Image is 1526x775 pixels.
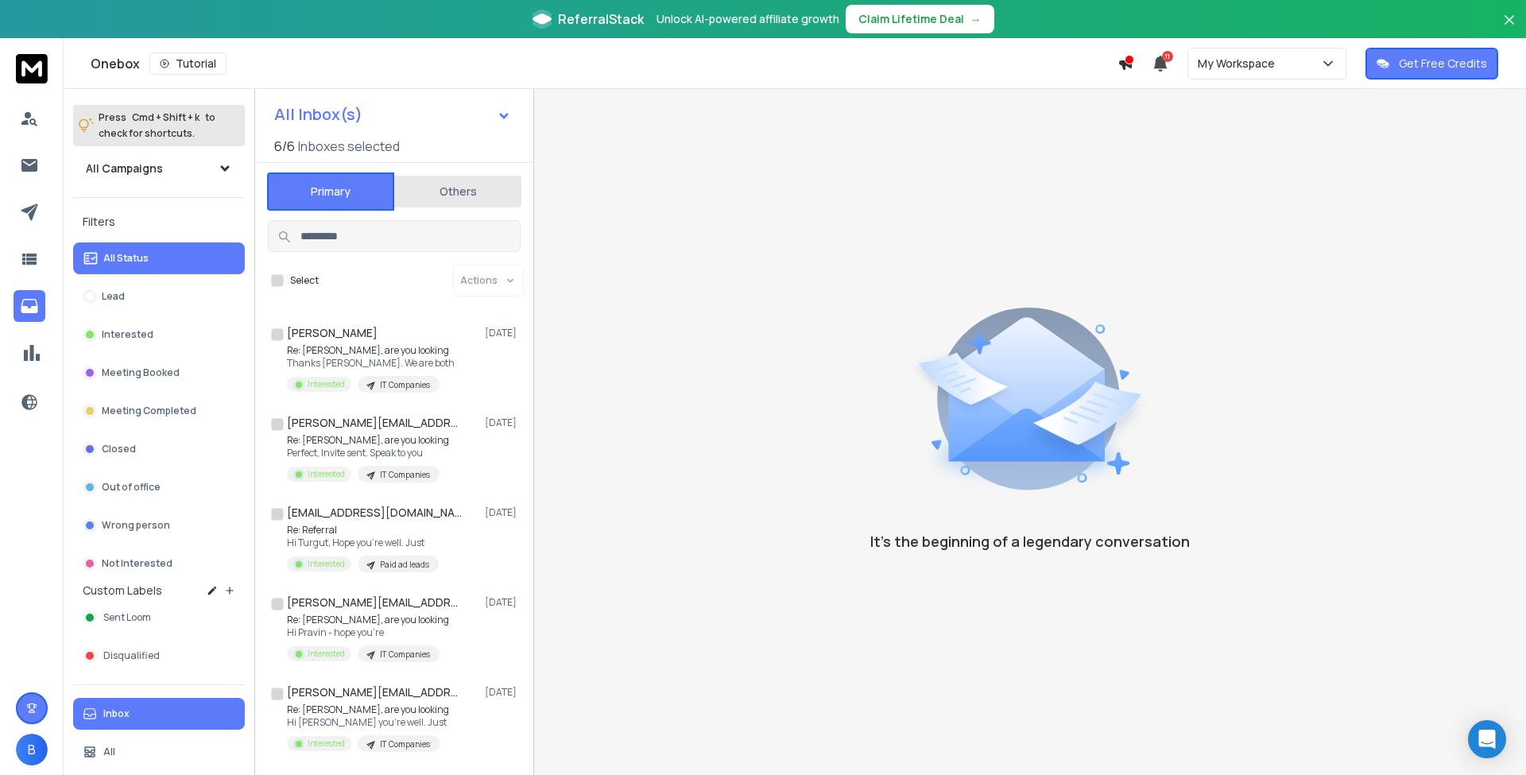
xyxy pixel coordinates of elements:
[73,281,245,312] button: Lead
[103,252,149,265] p: All Status
[287,684,462,700] h1: [PERSON_NAME][EMAIL_ADDRESS][DOMAIN_NAME]
[380,469,430,481] p: IT Companies
[149,52,227,75] button: Tutorial
[73,602,245,634] button: Sent Loom
[970,11,982,27] span: →
[73,736,245,768] button: All
[73,433,245,465] button: Closed
[1365,48,1498,79] button: Get Free Credits
[83,583,162,599] h3: Custom Labels
[380,379,430,391] p: IT Companies
[102,443,136,455] p: Closed
[380,738,430,750] p: IT Companies
[287,447,449,459] p: Perfect, Invite sent. Speak to you
[103,746,115,758] p: All
[102,519,170,532] p: Wrong person
[558,10,644,29] span: ReferralStack
[130,108,202,126] span: Cmd + Shift + k
[656,11,839,27] p: Unlock AI-powered affiliate growth
[73,698,245,730] button: Inbox
[287,716,449,729] p: Hi [PERSON_NAME] you're well. Just
[1499,10,1520,48] button: Close banner
[274,137,295,156] span: 6 / 6
[73,510,245,541] button: Wrong person
[287,703,449,716] p: Re: [PERSON_NAME], are you looking
[287,626,449,639] p: Hi Pravin - hope you're
[102,481,161,494] p: Out of office
[287,537,439,549] p: Hi Turgut, Hope you're well. Just
[846,5,994,33] button: Claim Lifetime Deal→
[287,524,439,537] p: Re: Referral
[298,137,400,156] h3: Inboxes selected
[73,319,245,351] button: Interested
[103,611,151,624] span: Sent Loom
[1468,720,1506,758] div: Open Intercom Messenger
[287,415,462,431] h1: [PERSON_NAME][EMAIL_ADDRESS][DOMAIN_NAME]
[287,344,455,357] p: Re: [PERSON_NAME], are you looking
[287,434,449,447] p: Re: [PERSON_NAME], are you looking
[485,417,521,429] p: [DATE]
[380,559,429,571] p: Paid ad leads
[308,648,345,660] p: Interested
[16,734,48,765] button: B
[73,242,245,274] button: All Status
[380,649,430,661] p: IT Companies
[308,378,345,390] p: Interested
[274,107,362,122] h1: All Inbox(s)
[290,274,319,287] label: Select
[870,530,1190,552] p: It’s the beginning of a legendary conversation
[73,153,245,184] button: All Campaigns
[86,161,163,176] h1: All Campaigns
[267,172,394,211] button: Primary
[1162,51,1173,62] span: 11
[102,366,180,379] p: Meeting Booked
[394,174,521,209] button: Others
[485,327,521,339] p: [DATE]
[73,395,245,427] button: Meeting Completed
[73,548,245,579] button: Not Interested
[308,468,345,480] p: Interested
[73,211,245,233] h3: Filters
[287,595,462,610] h1: [PERSON_NAME][EMAIL_ADDRESS]
[102,405,196,417] p: Meeting Completed
[103,707,130,720] p: Inbox
[73,640,245,672] button: Disqualified
[287,357,455,370] p: Thanks [PERSON_NAME]. We are both
[308,738,345,750] p: Interested
[103,649,160,662] span: Disqualified
[261,99,524,130] button: All Inbox(s)
[102,557,172,570] p: Not Interested
[485,596,521,609] p: [DATE]
[1399,56,1487,72] p: Get Free Credits
[73,357,245,389] button: Meeting Booked
[102,290,125,303] p: Lead
[287,505,462,521] h1: [EMAIL_ADDRESS][DOMAIN_NAME]
[73,471,245,503] button: Out of office
[99,110,215,141] p: Press to check for shortcuts.
[287,325,378,341] h1: [PERSON_NAME]
[308,558,345,570] p: Interested
[91,52,1117,75] div: Onebox
[102,328,153,341] p: Interested
[287,614,449,626] p: Re: [PERSON_NAME], are you looking
[1198,56,1281,72] p: My Workspace
[485,686,521,699] p: [DATE]
[485,506,521,519] p: [DATE]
